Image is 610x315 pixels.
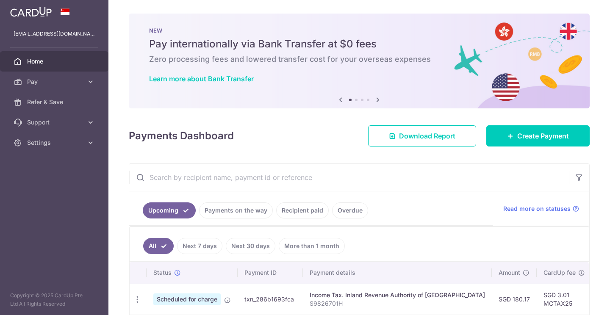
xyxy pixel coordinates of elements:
[27,138,83,147] span: Settings
[143,202,196,218] a: Upcoming
[399,131,455,141] span: Download Report
[238,262,303,284] th: Payment ID
[238,284,303,315] td: txn_286b1693fca
[503,204,579,213] a: Read more on statuses
[368,125,476,146] a: Download Report
[129,164,569,191] input: Search by recipient name, payment id or reference
[27,98,83,106] span: Refer & Save
[226,238,275,254] a: Next 30 days
[149,37,569,51] h5: Pay internationally via Bank Transfer at $0 fees
[149,54,569,64] h6: Zero processing fees and lowered transfer cost for your overseas expenses
[537,284,592,315] td: SGD 3.01 MCTAX25
[276,202,329,218] a: Recipient paid
[129,14,590,108] img: Bank transfer banner
[177,238,222,254] a: Next 7 days
[14,30,95,38] p: [EMAIL_ADDRESS][DOMAIN_NAME]
[143,238,174,254] a: All
[27,118,83,127] span: Support
[303,262,492,284] th: Payment details
[10,7,52,17] img: CardUp
[129,128,234,144] h4: Payments Dashboard
[332,202,368,218] a: Overdue
[503,204,571,213] span: Read more on statuses
[543,268,576,277] span: CardUp fee
[27,57,83,66] span: Home
[499,268,520,277] span: Amount
[149,75,254,83] a: Learn more about Bank Transfer
[153,293,221,305] span: Scheduled for charge
[153,268,172,277] span: Status
[492,284,537,315] td: SGD 180.17
[310,299,485,308] p: S9826701H
[199,202,273,218] a: Payments on the way
[27,77,83,86] span: Pay
[149,27,569,34] p: NEW
[486,125,590,146] a: Create Payment
[310,291,485,299] div: Income Tax. Inland Revenue Authority of [GEOGRAPHIC_DATA]
[279,238,345,254] a: More than 1 month
[517,131,569,141] span: Create Payment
